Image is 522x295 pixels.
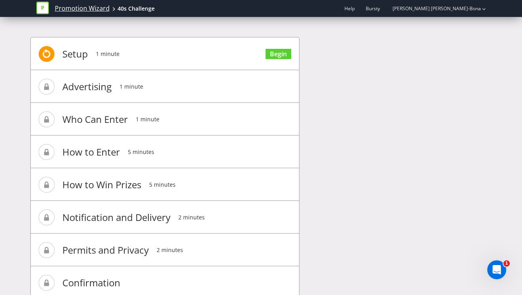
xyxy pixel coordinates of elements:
[120,71,143,102] span: 1 minute
[62,234,149,266] span: Permits and Privacy
[157,234,183,266] span: 2 minutes
[62,136,120,168] span: How to Enter
[118,5,155,13] div: 40s Challenge
[62,38,88,70] span: Setup
[62,104,128,135] span: Who Can Enter
[385,5,481,12] a: [PERSON_NAME] [PERSON_NAME]-Bona
[149,169,176,200] span: 5 minutes
[266,49,291,59] a: Begin
[128,136,154,168] span: 5 minutes
[62,202,170,233] span: Notification and Delivery
[344,5,355,12] a: Help
[62,169,141,200] span: How to Win Prizes
[503,260,510,267] span: 1
[178,202,205,233] span: 2 minutes
[487,260,506,279] iframe: Intercom live chat
[62,71,112,102] span: Advertising
[96,38,120,70] span: 1 minute
[55,4,110,13] a: Promotion Wizard
[136,104,159,135] span: 1 minute
[366,5,380,12] span: Bursty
